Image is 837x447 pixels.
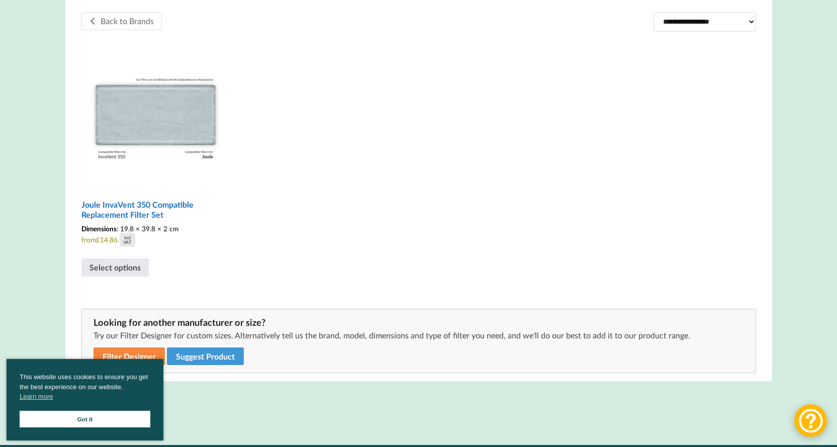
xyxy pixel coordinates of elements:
p: Try our Filter Designer for custom sizes. Alternatively tell us the brand, model, dimensions and ... [94,330,744,341]
span: £ [96,236,100,244]
div: VAT [123,240,131,244]
div: cookieconsent [7,359,163,440]
span: This website uses cookies to ensure you get the best experience on our website. [20,372,150,404]
a: Back to Brands [81,12,162,30]
h2: Joule InvaVent 350 Compatible Replacement Filter Set [81,196,230,224]
span: : 19.8 × 39.8 × 2 cm [81,224,178,233]
a: Got it cookie [20,411,150,427]
a: Filter Designer [94,347,165,365]
a: Select options for “Joule InvaVent 350 Compatible Replacement Filter Set” [81,258,149,277]
div: incl [124,235,131,240]
button: Suggest Product [167,347,244,365]
a: cookies - Learn more [20,392,53,402]
div: 14.86 [96,233,135,247]
select: Shop order [654,12,756,31]
a: Joule InvaVent 350 Compatible Replacement Filter Set Dimensions: 19.8 × 39.8 × 2 cmfrom£14.86inclVAT [81,39,230,247]
span: from [81,224,230,247]
div: Looking for another manufacturer or size? [94,317,744,328]
img: Joule InvaVent 350 Filter Replacement Set from MVHR.shop [81,39,230,188]
span: Dimensions [81,224,117,233]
